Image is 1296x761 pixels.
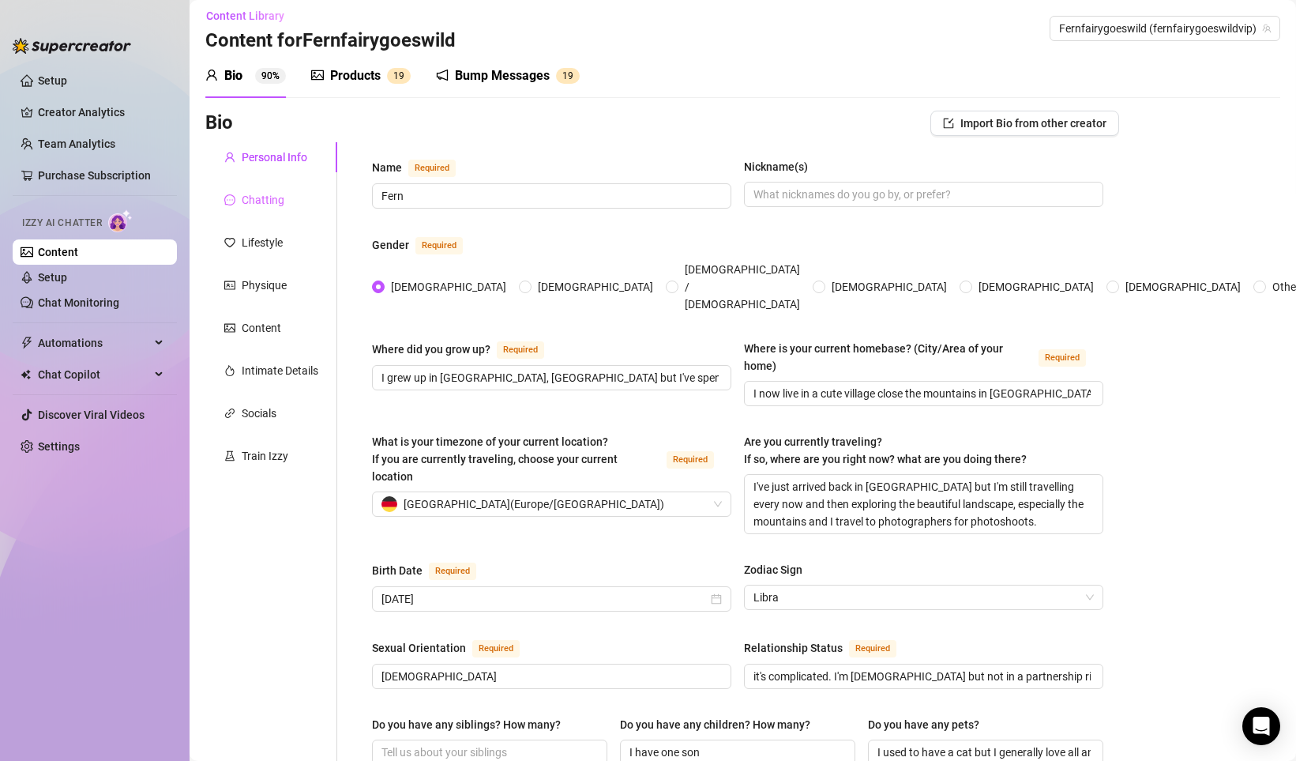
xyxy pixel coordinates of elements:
[21,337,33,349] span: thunderbolt
[311,69,324,81] span: picture
[744,158,808,175] div: Nickname(s)
[744,639,914,657] label: Relationship Status
[415,237,463,254] span: Required
[38,163,164,188] a: Purchase Subscription
[455,66,550,85] div: Bump Messages
[38,440,80,453] a: Settings
[753,668,1091,685] input: Relationship Status
[108,209,133,232] img: AI Chatter
[205,69,218,81] span: user
[568,70,573,81] span: 9
[393,70,399,81] span: 1
[242,447,288,465] div: Train Izzy
[242,319,281,337] div: Content
[930,111,1119,136] button: Import Bio from other creator
[38,296,119,309] a: Chat Monitoring
[562,70,568,81] span: 1
[224,237,235,248] span: heart
[532,278,659,296] span: [DEMOGRAPHIC_DATA]
[38,362,150,387] span: Chat Copilot
[224,408,235,419] span: link
[372,158,473,177] label: Name
[38,100,164,125] a: Creator Analytics
[849,640,896,657] span: Required
[372,716,561,733] div: Do you have any siblings? How many?
[372,561,494,580] label: Birth Date
[429,563,476,580] span: Required
[404,492,664,516] span: [GEOGRAPHIC_DATA] ( Europe/[GEOGRAPHIC_DATA] )
[372,435,618,483] span: What is your timezone of your current location? If you are currently traveling, choose your curre...
[745,475,1103,533] textarea: I've just arrived back in [GEOGRAPHIC_DATA] but I'm still travelling every now and then exploring...
[372,639,466,657] div: Sexual Orientation
[372,236,409,254] div: Gender
[960,117,1106,130] span: Import Bio from other creator
[330,66,381,85] div: Products
[242,191,284,209] div: Chatting
[372,159,402,176] div: Name
[753,385,1091,402] input: Where is your current homebase? (City/Area of your home)
[224,152,235,163] span: user
[825,278,953,296] span: [DEMOGRAPHIC_DATA]
[620,716,821,733] label: Do you have any children? How many?
[381,590,708,608] input: Birth Date
[38,271,67,284] a: Setup
[436,69,449,81] span: notification
[385,278,513,296] span: [DEMOGRAPHIC_DATA]
[242,405,276,422] div: Socials
[38,74,67,87] a: Setup
[224,280,235,291] span: idcard
[205,111,233,136] h3: Bio
[667,451,714,469] span: Required
[678,261,806,313] span: [DEMOGRAPHIC_DATA] / [DEMOGRAPHIC_DATA]
[372,716,572,733] label: Do you have any siblings? How many?
[224,194,235,205] span: message
[381,496,397,512] img: de
[744,639,843,657] div: Relationship Status
[381,187,719,205] input: Name
[381,369,719,386] input: Where did you grow up?
[472,640,520,657] span: Required
[744,340,1032,375] div: Where is your current homebase? (City/Area of your home)
[1242,707,1280,745] div: Open Intercom Messenger
[372,340,562,359] label: Where did you grow up?
[868,716,979,733] div: Do you have any pets?
[224,365,235,376] span: fire
[255,68,286,84] sup: 90%
[205,3,297,28] button: Content Library
[744,158,819,175] label: Nickname(s)
[224,450,235,461] span: experiment
[206,9,284,22] span: Content Library
[753,586,1094,609] span: Libra
[372,235,480,254] label: Gender
[372,562,423,579] div: Birth Date
[629,744,843,761] input: Do you have any children? How many?
[399,70,404,81] span: 9
[877,744,1091,761] input: Do you have any pets?
[943,118,954,129] span: import
[408,160,456,177] span: Required
[1039,349,1086,367] span: Required
[972,278,1100,296] span: [DEMOGRAPHIC_DATA]
[21,369,31,380] img: Chat Copilot
[242,362,318,379] div: Intimate Details
[1262,24,1272,33] span: team
[744,340,1103,375] label: Where is your current homebase? (City/Area of your home)
[242,149,307,166] div: Personal Info
[22,216,102,231] span: Izzy AI Chatter
[242,234,283,251] div: Lifestyle
[620,716,810,733] div: Do you have any children? How many?
[372,639,537,657] label: Sexual Orientation
[744,435,1027,465] span: Are you currently traveling? If so, where are you right now? what are you doing there?
[753,186,1091,203] input: Nickname(s)
[38,330,150,356] span: Automations
[372,341,490,358] div: Where did you grow up?
[868,716,990,733] label: Do you have any pets?
[381,668,719,685] input: Sexual Orientation
[205,28,456,54] h3: Content for Fernfairygoeswild
[744,561,802,578] div: Zodiac Sign
[38,409,145,421] a: Discover Viral Videos
[497,341,544,359] span: Required
[1119,278,1247,296] span: [DEMOGRAPHIC_DATA]
[242,277,287,294] div: Physique
[224,66,242,85] div: Bio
